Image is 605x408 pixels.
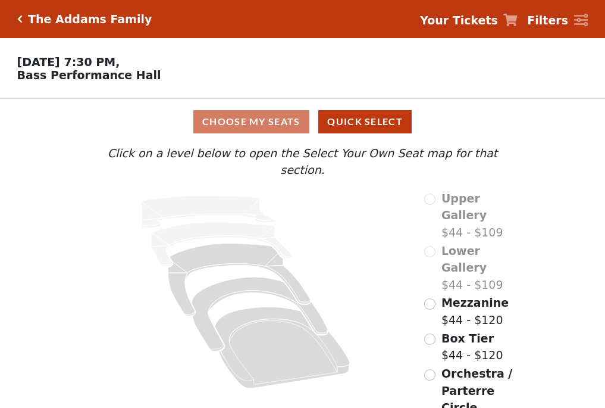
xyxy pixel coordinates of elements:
[17,15,23,23] a: Click here to go back to filters
[441,294,509,328] label: $44 - $120
[441,244,487,275] span: Lower Gallery
[441,332,494,345] span: Box Tier
[527,14,568,27] strong: Filters
[441,190,521,241] label: $44 - $109
[420,12,518,29] a: Your Tickets
[28,13,152,26] h5: The Addams Family
[152,222,293,267] path: Lower Gallery - Seats Available: 0
[441,192,487,222] span: Upper Gallery
[142,196,275,228] path: Upper Gallery - Seats Available: 0
[420,14,498,27] strong: Your Tickets
[441,296,509,309] span: Mezzanine
[84,145,521,179] p: Click on a level below to open the Select Your Own Seat map for that section.
[215,307,350,388] path: Orchestra / Parterre Circle - Seats Available: 111
[441,242,521,294] label: $44 - $109
[441,330,503,364] label: $44 - $120
[527,12,588,29] a: Filters
[318,110,412,133] button: Quick Select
